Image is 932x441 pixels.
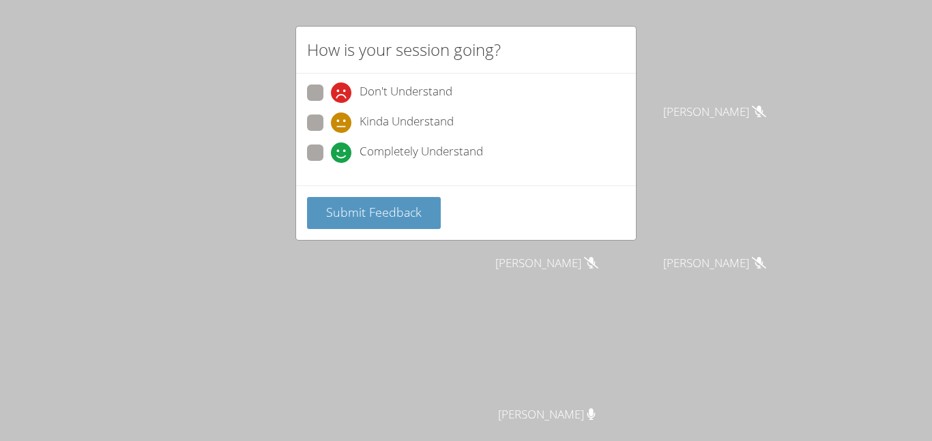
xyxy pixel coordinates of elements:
[360,112,454,133] span: Kinda Understand
[326,204,422,220] span: Submit Feedback
[360,82,452,103] span: Don't Understand
[307,37,501,62] h2: How is your session going?
[307,197,441,229] button: Submit Feedback
[360,142,483,163] span: Completely Understand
